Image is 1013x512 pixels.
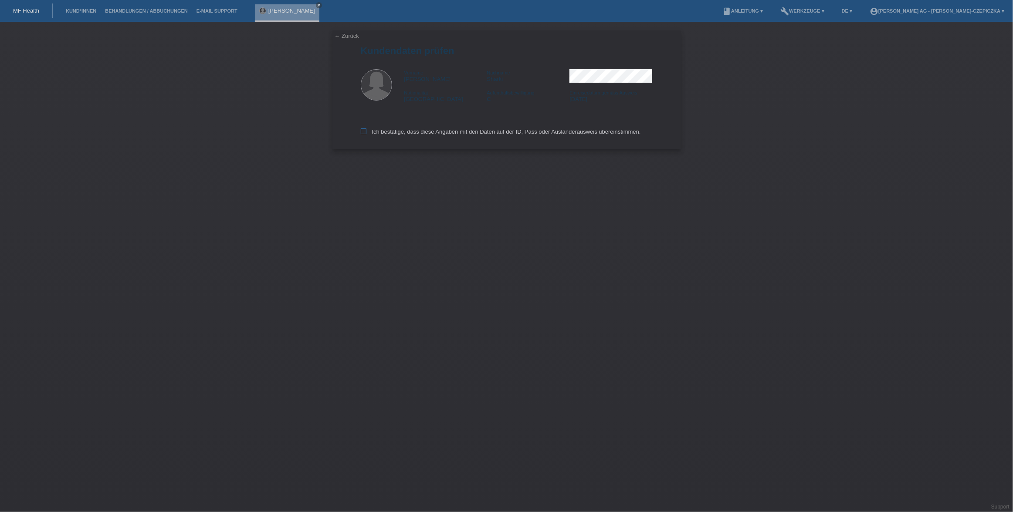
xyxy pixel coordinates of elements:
a: close [316,2,322,8]
a: buildWerkzeuge ▾ [776,8,829,13]
a: bookAnleitung ▾ [718,8,767,13]
a: account_circle[PERSON_NAME] AG - [PERSON_NAME]-Czepiczka ▾ [865,8,1009,13]
span: Nationalität [404,90,428,95]
a: [PERSON_NAME] [268,7,315,14]
i: close [317,3,321,7]
i: account_circle [870,7,878,16]
a: E-Mail Support [192,8,242,13]
a: Support [991,504,1010,510]
a: ← Zurück [335,33,359,39]
a: DE ▾ [837,8,857,13]
span: Nachname [487,70,510,75]
i: book [722,7,731,16]
span: Einreisedatum gemäss Ausweis [569,90,637,95]
div: [GEOGRAPHIC_DATA] [404,89,487,102]
div: C [487,89,569,102]
div: [DATE] [569,89,652,102]
a: MF Health [13,7,39,14]
h1: Kundendaten prüfen [361,45,653,56]
div: Sharki [487,69,569,82]
span: Aufenthaltsbewilligung [487,90,534,95]
label: Ich bestätige, dass diese Angaben mit den Daten auf der ID, Pass oder Ausländerausweis übereinsti... [361,128,641,135]
a: Kund*innen [61,8,101,13]
i: build [780,7,789,16]
span: Vorname [404,70,423,75]
div: [PERSON_NAME] [404,69,487,82]
a: Behandlungen / Abbuchungen [101,8,192,13]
